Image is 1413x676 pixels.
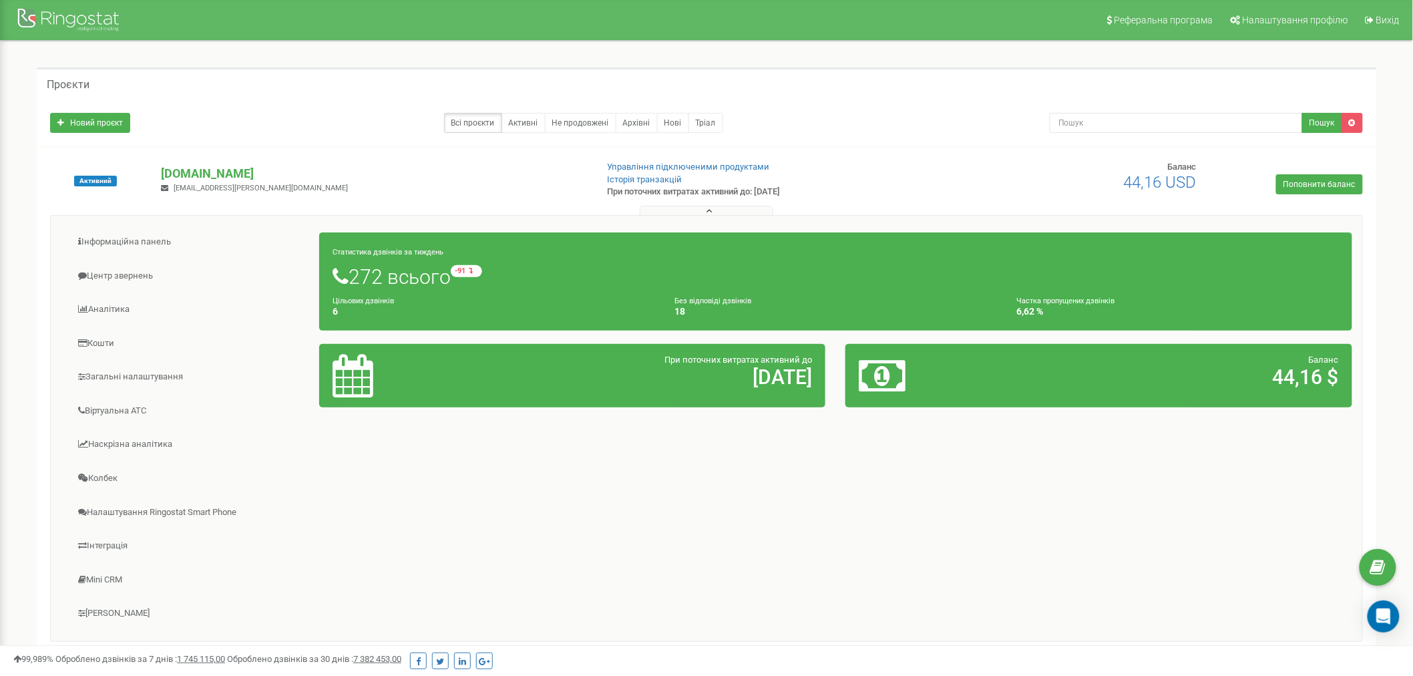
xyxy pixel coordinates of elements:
[501,113,546,133] a: Активні
[545,113,616,133] a: Не продовжені
[1017,297,1115,305] small: Частка пропущених дзвінків
[1368,601,1400,633] div: Open Intercom Messenger
[333,265,1339,288] h1: 272 всього
[674,297,751,305] small: Без відповіді дзвінків
[1376,15,1400,25] span: Вихід
[47,79,89,91] h5: Проєкти
[608,186,921,198] p: При поточних витратах активний до: [DATE]
[444,113,502,133] a: Всі проєкти
[1050,113,1303,133] input: Пошук
[61,428,320,461] a: Наскрізна аналітика
[333,248,443,257] small: Статистика дзвінків за тиждень
[674,307,996,317] h4: 18
[657,113,689,133] a: Нові
[1115,15,1213,25] span: Реферальна програма
[451,265,482,277] small: -91
[61,597,320,630] a: [PERSON_NAME]
[616,113,658,133] a: Архівні
[61,496,320,529] a: Налаштування Ringostat Smart Phone
[61,564,320,597] a: Mini CRM
[61,260,320,293] a: Центр звернень
[1026,366,1339,388] h2: 44,16 $
[1243,15,1348,25] span: Налаштування профілю
[61,226,320,259] a: Інформаційна панель
[227,654,401,664] span: Оброблено дзвінків за 30 днів :
[13,654,53,664] span: 99,989%
[608,174,682,184] a: Історія транзакцій
[61,462,320,495] a: Колбек
[61,293,320,326] a: Аналiтика
[161,165,585,182] p: [DOMAIN_NAME]
[61,327,320,360] a: Кошти
[333,307,654,317] h4: 6
[61,395,320,428] a: Віртуальна АТС
[1309,355,1339,365] span: Баланс
[177,654,225,664] u: 1 745 115,00
[608,162,770,172] a: Управління підключеними продуктами
[174,184,348,192] span: [EMAIL_ADDRESS][PERSON_NAME][DOMAIN_NAME]
[1168,162,1197,172] span: Баланс
[664,355,812,365] span: При поточних витратах активний до
[61,530,320,562] a: Інтеграція
[74,176,117,186] span: Активний
[688,113,723,133] a: Тріал
[1276,174,1363,194] a: Поповнити баланс
[1302,113,1342,133] button: Пошук
[55,654,225,664] span: Оброблено дзвінків за 7 днів :
[1017,307,1339,317] h4: 6,62 %
[61,361,320,393] a: Загальні налаштування
[353,654,401,664] u: 7 382 453,00
[1124,173,1197,192] span: 44,16 USD
[333,297,394,305] small: Цільових дзвінків
[50,113,130,133] a: Новий проєкт
[499,366,812,388] h2: [DATE]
